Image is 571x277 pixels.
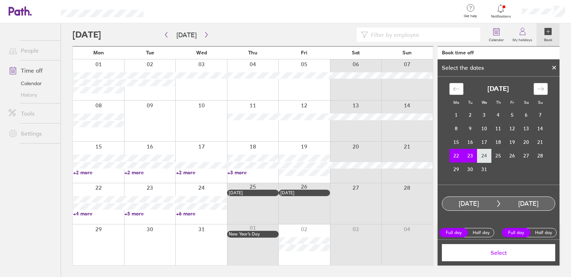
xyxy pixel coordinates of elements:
td: Choose Sunday, December 14, 2025 as your check-in date. It’s available. [533,122,547,135]
small: Mo [453,100,459,105]
span: Select [447,249,550,256]
td: Choose Friday, December 5, 2025 as your check-in date. It’s available. [505,108,519,122]
div: Move backward to switch to the previous month. [449,83,463,95]
a: +2 more [73,169,124,176]
label: Half day [529,228,558,237]
td: Choose Tuesday, December 2, 2025 as your check-in date. It’s available. [463,108,477,122]
label: Full day [439,228,468,237]
div: New Year’s Day [229,232,277,237]
small: Sa [524,100,529,105]
a: +2 more [176,169,227,176]
span: Fri [301,50,307,55]
small: Th [496,100,501,105]
a: My holidays [508,23,537,46]
div: Book time off [442,50,474,55]
td: Choose Thursday, December 4, 2025 as your check-in date. It’s available. [491,108,505,122]
a: +6 more [176,210,227,217]
span: Tue [146,50,154,55]
td: Selected as end date. Tuesday, December 23, 2025 [463,149,477,162]
small: Fr [510,100,514,105]
td: Choose Saturday, December 6, 2025 as your check-in date. It’s available. [519,108,533,122]
td: Choose Monday, December 8, 2025 as your check-in date. It’s available. [449,122,463,135]
small: Su [538,100,543,105]
td: Choose Wednesday, December 31, 2025 as your check-in date. It’s available. [477,162,491,176]
td: Selected as start date. Monday, December 22, 2025 [449,149,463,162]
td: Choose Wednesday, December 17, 2025 as your check-in date. It’s available. [477,135,491,149]
td: Choose Saturday, December 13, 2025 as your check-in date. It’s available. [519,122,533,135]
a: +2 more [124,169,175,176]
div: Select the dates [438,64,488,71]
td: Choose Monday, December 1, 2025 as your check-in date. It’s available. [449,108,463,122]
label: Full day [502,228,530,237]
a: +3 more [227,169,278,176]
div: Calendar [442,77,556,185]
td: Choose Wednesday, December 10, 2025 as your check-in date. It’s available. [477,122,491,135]
input: Filter by employee [368,28,476,42]
button: [DATE] [171,29,202,41]
span: Mon [93,50,104,55]
td: Choose Saturday, December 27, 2025 as your check-in date. It’s available. [519,149,533,162]
td: Choose Friday, December 26, 2025 as your check-in date. It’s available. [505,149,519,162]
a: Time off [3,63,61,78]
button: Select [442,244,555,261]
td: Choose Wednesday, December 24, 2025 as your check-in date. It’s available. [477,149,491,162]
span: Sun [402,50,412,55]
label: My holidays [508,36,537,42]
td: Choose Sunday, December 28, 2025 as your check-in date. It’s available. [533,149,547,162]
span: Notifications [489,14,513,19]
span: Thu [248,50,257,55]
a: Calendar [485,23,508,46]
label: Half day [467,228,495,237]
div: [DATE] [442,200,495,208]
td: Choose Thursday, December 25, 2025 as your check-in date. It’s available. [491,149,505,162]
a: Settings [3,126,61,141]
td: Choose Sunday, December 21, 2025 as your check-in date. It’s available. [533,135,547,149]
td: Choose Tuesday, December 30, 2025 as your check-in date. It’s available. [463,162,477,176]
a: People [3,43,61,58]
td: Choose Friday, December 12, 2025 as your check-in date. It’s available. [505,122,519,135]
td: Choose Thursday, December 11, 2025 as your check-in date. It’s available. [491,122,505,135]
strong: [DATE] [487,85,509,93]
small: We [482,100,487,105]
a: History [3,89,61,101]
div: [DATE] [502,200,555,208]
span: Wed [196,50,207,55]
a: Book [537,23,560,46]
label: Book [540,36,557,42]
div: [DATE] [229,190,277,195]
a: +5 more [124,210,175,217]
td: Choose Saturday, December 20, 2025 as your check-in date. It’s available. [519,135,533,149]
small: Tu [468,100,472,105]
div: Move forward to switch to the next month. [534,83,548,95]
td: Choose Thursday, December 18, 2025 as your check-in date. It’s available. [491,135,505,149]
a: +4 more [73,210,124,217]
a: Notifications [489,4,513,19]
a: Calendar [3,78,61,89]
td: Choose Tuesday, December 9, 2025 as your check-in date. It’s available. [463,122,477,135]
td: Choose Monday, December 15, 2025 as your check-in date. It’s available. [449,135,463,149]
span: Sat [352,50,360,55]
label: Calendar [485,36,508,42]
td: Choose Tuesday, December 16, 2025 as your check-in date. It’s available. [463,135,477,149]
span: Get help [459,14,482,18]
td: Choose Sunday, December 7, 2025 as your check-in date. It’s available. [533,108,547,122]
td: Choose Friday, December 19, 2025 as your check-in date. It’s available. [505,135,519,149]
td: Choose Monday, December 29, 2025 as your check-in date. It’s available. [449,162,463,176]
td: Choose Wednesday, December 3, 2025 as your check-in date. It’s available. [477,108,491,122]
a: Tools [3,106,61,121]
div: [DATE] [280,190,328,195]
